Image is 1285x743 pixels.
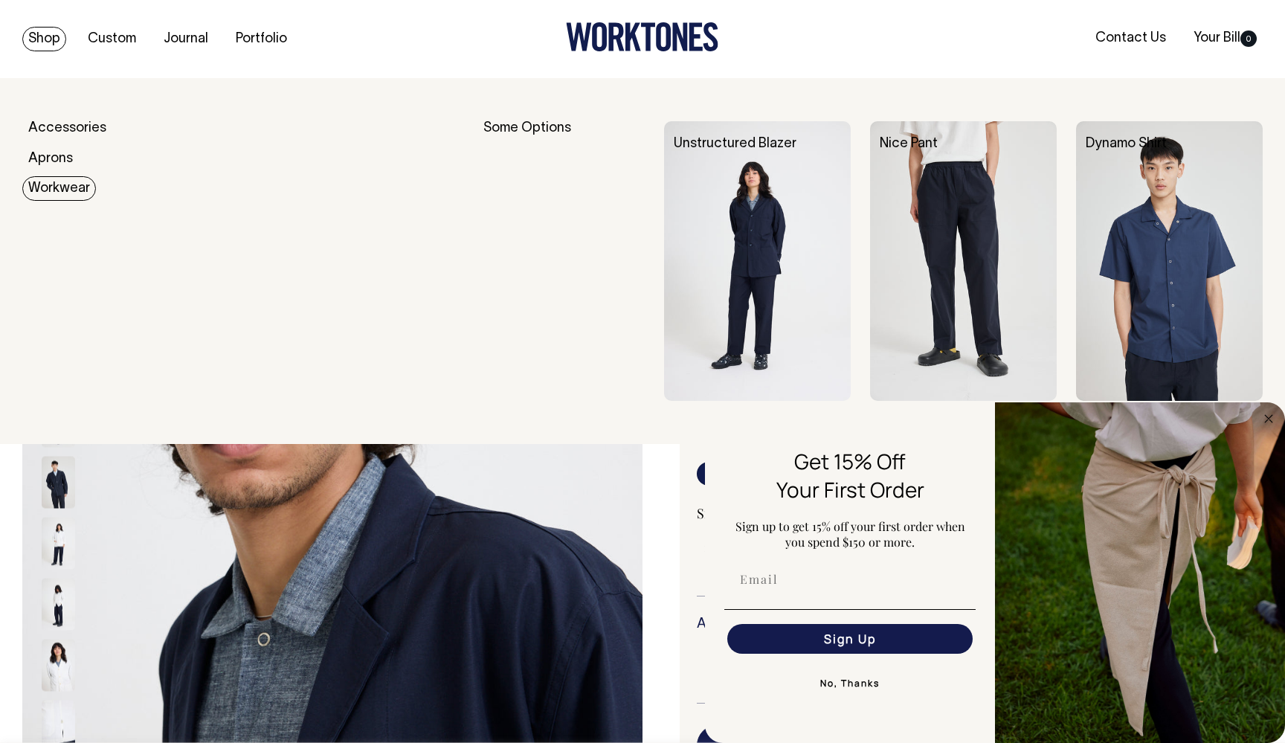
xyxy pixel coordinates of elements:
span: 0 [1240,30,1257,47]
a: Shop [22,27,66,51]
span: Sign up to get 15% off your first order when you spend $150 or more. [735,518,965,550]
a: Portfolio [230,27,293,51]
img: off-white [42,578,75,630]
div: FLYOUT Form [705,402,1285,743]
img: Nice Pant [870,121,1057,402]
img: dark-navy [42,456,75,508]
span: 2XS [704,538,727,556]
input: Email [727,565,973,594]
h6: Add more of this item or any other pieces from the collection to save [697,617,1216,632]
a: Journal [158,27,214,51]
button: No, Thanks [724,669,976,698]
a: Aprons [22,147,79,171]
span: Get 15% Off [794,447,906,475]
img: 5e34ad8f-4f05-4173-92a8-ea475ee49ac9.jpeg [995,402,1285,743]
a: Workwear [22,176,96,201]
a: Nice Pant [880,138,938,150]
a: Contact Us [1089,26,1172,51]
img: off-white [42,517,75,569]
img: underline [724,609,976,610]
img: Dynamo Shirt [1076,121,1263,402]
img: off-white [42,639,75,691]
a: Unstructured Blazer [674,138,796,150]
span: 5% OFF [704,648,855,666]
a: Your Bill0 [1188,26,1263,51]
button: Sign Up [727,624,973,654]
img: Unstructured Blazer [664,121,851,402]
a: Accessories [22,116,112,141]
button: Close dialog [1260,410,1278,428]
div: Size [697,504,1216,522]
a: Custom [82,27,142,51]
span: Your First Order [776,475,924,504]
span: 9 more to apply [704,666,855,678]
input: 5% OFF 9 more to apply [697,643,863,682]
input: 2XS [697,533,734,560]
div: Some Options [483,121,645,402]
a: Dynamo Shirt [1086,138,1167,150]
